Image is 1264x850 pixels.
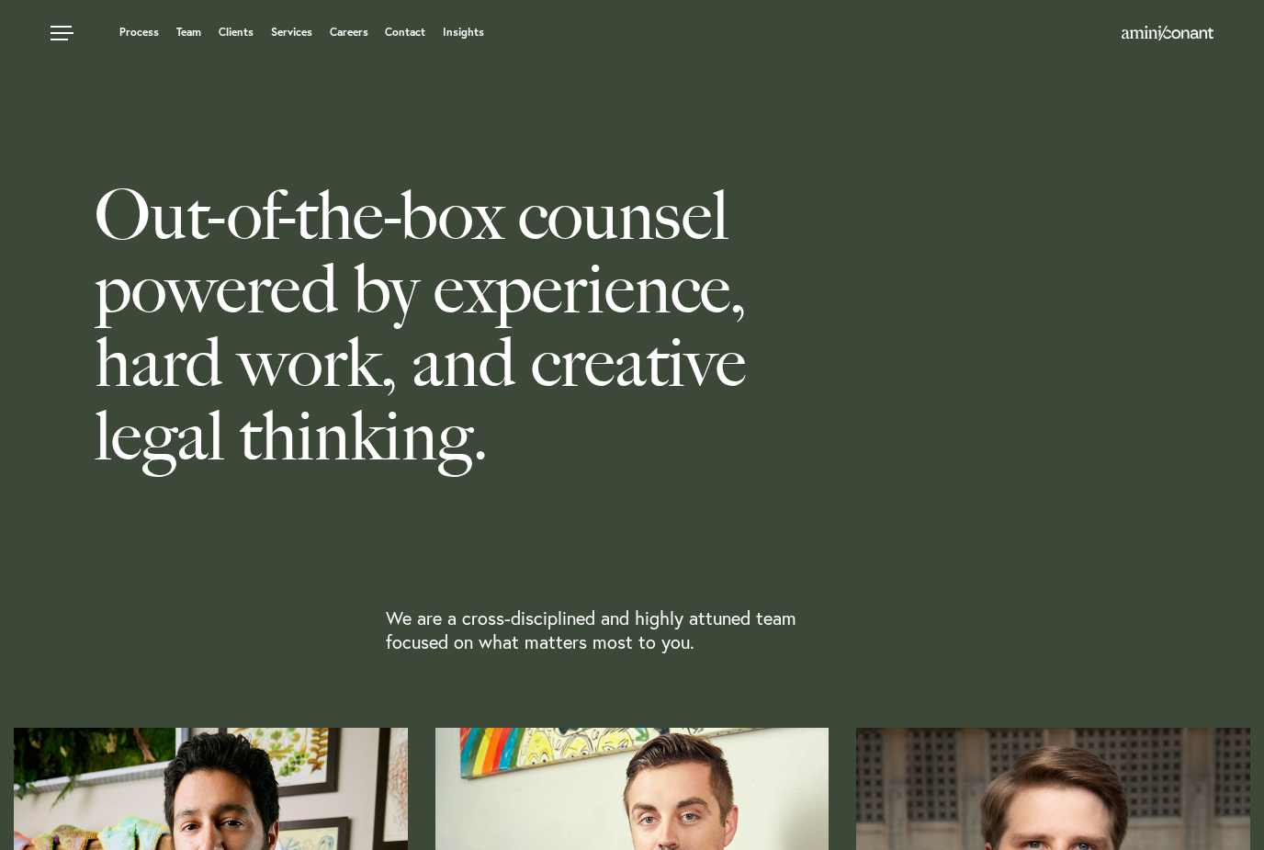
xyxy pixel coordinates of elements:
a: Clients [219,27,254,38]
p: We are a cross-disciplined and highly attuned team focused on what matters most to you. [386,606,810,654]
a: Team [176,27,201,38]
img: Amini & Conant [1122,26,1213,40]
a: Careers [330,27,368,38]
a: Contact [385,27,425,38]
a: Home [1122,27,1213,41]
a: Insights [443,27,484,38]
a: Services [271,27,312,38]
a: Process [119,27,159,38]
